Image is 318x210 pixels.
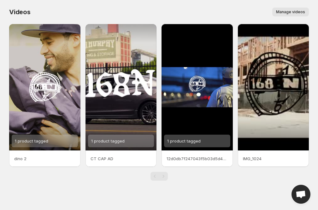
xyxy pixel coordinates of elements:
span: 1 product tagged [91,138,125,143]
button: Manage videos [272,8,309,16]
p: dino 2 [14,155,75,162]
div: Open chat [291,185,310,204]
span: 1 product tagged [15,138,48,143]
span: 1 product tagged [167,138,201,143]
span: Manage videos [276,9,305,15]
p: IMG_1024 [243,155,304,162]
p: 12d0db7f247043f5b03d5d465ea20631 [167,155,228,162]
nav: Pagination [150,172,168,181]
p: CT CAP AD [91,155,152,162]
span: Videos [9,8,31,16]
